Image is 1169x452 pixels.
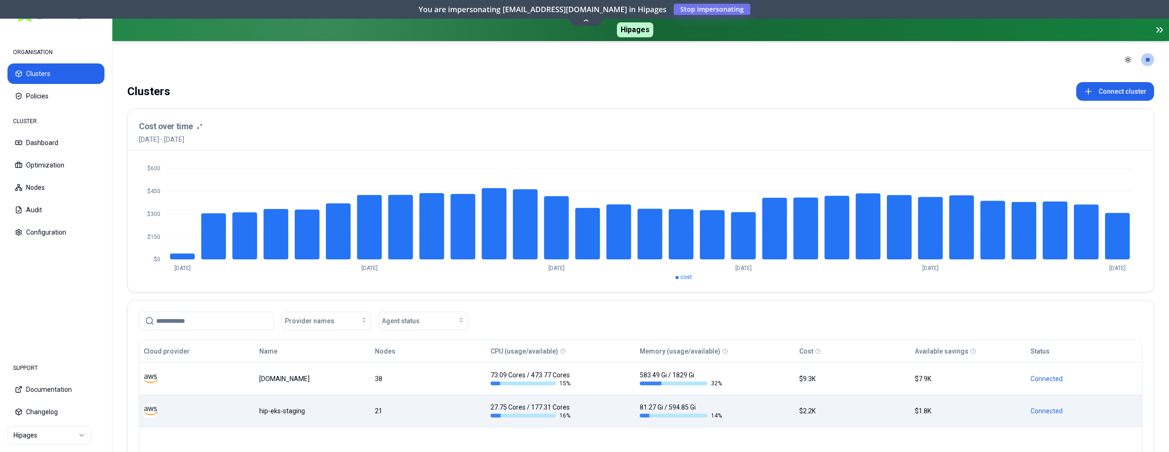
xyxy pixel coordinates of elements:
tspan: [DATE] [361,265,378,271]
button: Cost [799,342,813,361]
div: $7.9K [915,374,1022,383]
span: Provider names [285,316,334,326]
img: aws [144,372,158,386]
button: Provider names [282,312,371,330]
tspan: $450 [147,188,160,195]
tspan: [DATE] [922,265,939,271]
button: Changelog [7,402,104,422]
tspan: [DATE] [1109,265,1126,271]
div: Status [1031,347,1050,356]
tspan: [DATE] [548,265,565,271]
div: 583.49 Gi / 1829 Gi [640,370,722,387]
button: Connect cluster [1076,82,1154,101]
div: 16 % [491,412,573,419]
div: ORGANISATION [7,43,104,62]
span: cost [680,274,692,280]
button: Nodes [375,342,395,361]
div: 14 % [640,412,722,419]
div: $2.2K [799,406,906,416]
div: Connected [1031,374,1138,383]
div: luke.kubernetes.hipagesgroup.com.au [259,374,367,383]
div: 81.27 Gi / 594.85 Gi [640,403,722,419]
tspan: $300 [147,211,160,217]
div: 27.75 Cores / 177.31 Cores [491,403,573,419]
div: SUPPORT [7,359,104,377]
div: 15 % [491,380,573,387]
div: CLUSTER [7,112,104,131]
button: CPU (usage/available) [491,342,558,361]
span: [DATE] - [DATE] [139,135,202,144]
tspan: $150 [147,234,160,240]
button: Name [259,342,277,361]
span: Hipages [617,22,653,37]
button: Available savings [915,342,968,361]
tspan: $0 [154,256,160,263]
button: Dashboard [7,132,104,153]
button: Documentation [7,379,104,400]
tspan: [DATE] [174,265,191,271]
div: 38 [375,374,482,383]
span: Agent status [382,316,420,326]
div: 32 % [640,380,722,387]
button: Agent status [379,312,468,330]
button: Policies [7,86,104,106]
div: 73.09 Cores / 473.77 Cores [491,370,573,387]
div: $1.8K [915,406,1022,416]
button: Audit [7,200,104,220]
button: Cloud provider [144,342,190,361]
div: Connected [1031,406,1138,416]
button: Optimization [7,155,104,175]
tspan: $600 [147,165,160,172]
button: Nodes [7,177,104,198]
button: Configuration [7,222,104,243]
div: 21 [375,406,482,416]
div: $9.3K [799,374,906,383]
img: aws [144,404,158,418]
button: Memory (usage/available) [640,342,720,361]
div: hip-eks-staging [259,406,367,416]
tspan: [DATE] [735,265,752,271]
h3: Cost over time [139,120,193,133]
div: Clusters [127,82,170,101]
button: Clusters [7,63,104,84]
